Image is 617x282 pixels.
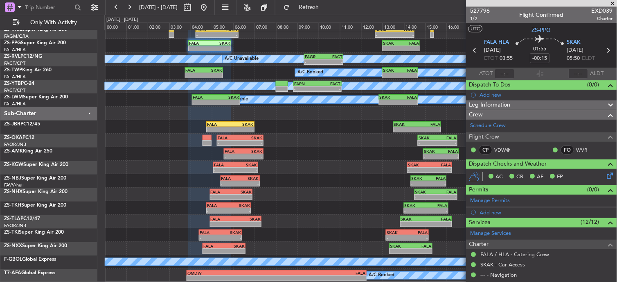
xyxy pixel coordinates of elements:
span: Flight Crew [469,132,500,142]
div: - [380,100,399,105]
div: - [214,168,236,173]
div: 10:00 [319,23,340,30]
div: - [436,195,456,200]
span: EXD039 [592,7,613,15]
div: SKAK [216,95,239,100]
span: ZS-NXX [4,243,22,248]
div: FACT [324,54,342,59]
div: - [426,208,448,213]
div: SKAK [390,243,411,248]
span: ZS-PPG [532,26,552,34]
span: FP [557,173,563,181]
span: Leg Information [469,100,511,110]
div: - [240,141,263,146]
div: SKAK [415,189,436,194]
div: - [229,208,250,213]
a: SKAK - Car Access [481,261,525,268]
a: T7-AFAGlobal Express [4,271,55,275]
span: ZS-NHX [4,189,23,194]
div: 06:00 [233,23,254,30]
span: ZS-TKH [4,203,21,208]
div: SKAK [387,230,407,235]
a: FACT/CPT [4,87,25,93]
div: - [230,127,254,132]
div: FALA [207,122,230,127]
div: - [424,154,441,159]
a: FAOR/JNB [4,223,26,229]
div: SKAK [229,203,250,208]
div: 14:00 [404,23,426,30]
div: FALA [207,203,229,208]
div: FALA [436,189,456,194]
div: - [277,276,366,281]
div: SKAK [231,189,252,194]
a: ZS-NXXSuper King Air 200 [4,243,67,248]
div: - [412,181,429,186]
a: --- - Navigation [481,271,517,278]
div: SKAK [412,176,429,181]
div: - [207,208,229,213]
div: A/C Booked [369,269,394,282]
a: ZS-RVLPC12/NG [4,54,42,59]
span: [DATE] [484,46,501,55]
div: SKAK [210,41,230,45]
div: - [189,46,209,51]
span: FALA HLA [484,39,509,47]
span: (12/12) [581,218,599,226]
span: 527796 [471,7,490,15]
div: - [395,32,414,37]
div: FALA [426,216,451,221]
button: Refresh [279,1,329,14]
div: Add new [480,209,613,216]
div: FALA [200,230,220,235]
div: - [390,249,411,254]
a: Manage Services [471,230,511,238]
a: FACT/CPT [4,60,25,66]
a: ZS-LWMSuper King Air 200 [4,95,68,100]
div: - [221,235,241,240]
div: SKAK [243,149,262,154]
div: FALA [218,135,240,140]
div: FALA [277,271,366,275]
div: Add new [480,91,613,98]
div: FALA [408,230,428,235]
a: ZS-JBRPC12/45 [4,122,40,127]
div: FALA [400,68,417,73]
div: 04:00 [191,23,212,30]
span: SKAK [567,39,581,47]
div: - [411,249,431,254]
div: FALA [430,162,451,167]
div: CP [479,146,493,155]
div: FALA [401,41,419,45]
span: 1/2 [471,15,490,22]
div: FO [561,146,574,155]
div: - [401,46,419,51]
div: - [408,235,428,240]
div: FAPN [294,81,318,86]
a: FALA / HLA - Catering Crew [481,251,549,258]
span: F-GBOL [4,257,22,262]
a: VDW@ [495,146,513,154]
a: ZS-NBJSuper King Air 200 [4,176,66,181]
button: UTC [468,25,483,32]
div: Flight Confirmed [520,11,564,20]
div: FALA [417,122,440,127]
div: 16:00 [447,23,468,30]
div: SKAK [405,203,426,208]
div: [DATE] - [DATE] [106,16,138,23]
div: - [399,100,417,105]
div: SKAK [240,176,259,181]
div: SKAK [240,135,263,140]
div: 08:00 [276,23,297,30]
span: [DATE] [567,46,584,55]
div: - [203,249,224,254]
div: - [204,73,222,78]
div: - [429,181,446,186]
div: - [186,73,204,78]
div: SKAK [204,68,222,73]
div: - [415,195,436,200]
div: - [441,154,458,159]
a: FALA/HLA [4,101,26,107]
div: - [236,168,257,173]
div: 15:00 [426,23,447,30]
